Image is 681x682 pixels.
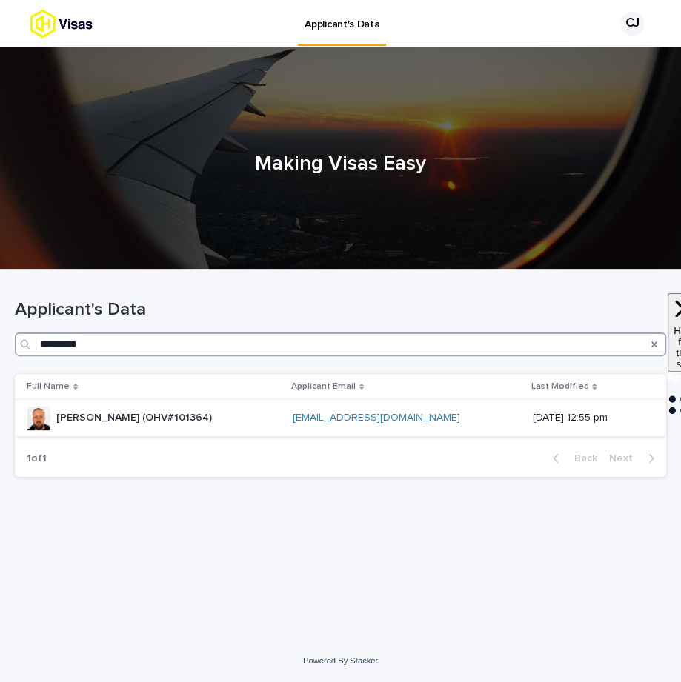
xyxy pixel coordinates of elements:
span: Next [609,453,642,464]
div: CJ [620,12,644,36]
p: [DATE] 12:55 pm [532,412,642,424]
tr: [PERSON_NAME] (OHV#101364)[PERSON_NAME] (OHV#101364) [EMAIL_ADDRESS][DOMAIN_NAME] [DATE] 12:55 pm [15,400,666,437]
input: Search [15,332,666,356]
h1: Applicant's Data [15,299,666,321]
button: Back [541,452,603,465]
p: Last Modified [531,378,588,395]
img: tx8HrbJQv2PFQx4TXEq5 [30,9,145,39]
p: 1 of 1 [15,441,59,477]
p: Applicant Email [291,378,356,395]
button: Next [603,452,666,465]
a: Powered By Stacker [303,656,378,665]
p: Full Name [27,378,70,395]
p: [PERSON_NAME] (OHV#101364) [56,409,215,424]
span: Back [565,453,597,464]
h1: Making Visas Easy [15,152,666,177]
a: [EMAIL_ADDRESS][DOMAIN_NAME] [293,412,460,423]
